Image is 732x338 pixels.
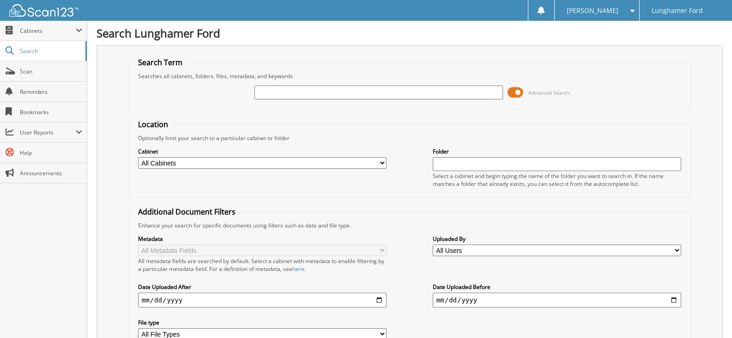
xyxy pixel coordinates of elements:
span: Bookmarks [20,108,82,116]
legend: Search Term [133,57,187,68]
span: Scan [20,68,82,75]
div: All metadata fields are searched by default. Select a cabinet with metadata to enable filtering b... [138,257,387,273]
label: File type [138,319,387,326]
div: Select a cabinet and begin typing the name of the folder you want to search in. If the name match... [433,172,681,188]
span: Cabinets [20,27,76,35]
label: Date Uploaded After [138,283,387,291]
span: Advanced Search [528,89,569,96]
label: Date Uploaded Before [433,283,681,291]
a: here [292,265,304,273]
span: User Reports [20,129,76,136]
div: Searches all cabinets, folders, files, metadata, and keywords [133,72,686,80]
h1: Search Lunghamer Ford [97,25,723,41]
div: Enhance your search for specific documents using filters such as date and file type. [133,221,686,229]
label: Cabinet [138,147,387,155]
div: Optionally limit your search to a particular cabinet or folder [133,134,686,142]
span: Announcements [20,169,82,177]
span: [PERSON_NAME] [567,8,618,13]
legend: Location [133,119,173,129]
span: Search [20,47,81,55]
span: Help [20,149,82,157]
label: Metadata [138,235,387,243]
label: Folder [433,147,681,155]
input: end [433,293,681,307]
input: start [138,293,387,307]
legend: Additional Document Filters [133,207,240,217]
img: scan123-logo-white.svg [9,4,79,17]
label: Uploaded By [433,235,681,243]
span: Reminders [20,88,82,96]
span: Lunghamer Ford [652,8,703,13]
